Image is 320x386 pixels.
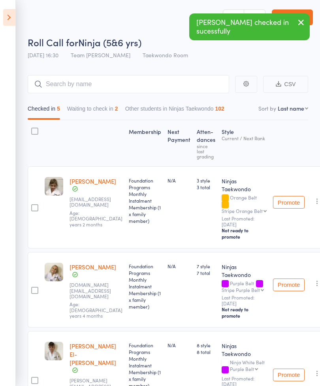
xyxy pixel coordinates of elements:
button: Promote [273,196,305,209]
button: CSV [263,76,308,93]
img: image1730179940.png [45,263,63,281]
span: 7 style [197,263,215,269]
div: N/A [168,342,190,348]
div: Ninjas Taekwondo [222,177,267,193]
span: [DATE] 16:30 [28,51,58,59]
div: 5 [57,105,60,112]
div: 102 [215,105,224,112]
a: [PERSON_NAME] [70,177,116,185]
input: Search by name [28,75,229,93]
div: Foundation Programs Monthly Instalment Membership (1 x family member) [129,177,161,224]
div: Purple Belt [222,281,267,292]
a: Exit roll call [272,9,313,25]
img: image1726547043.png [45,177,63,196]
div: Stripe Purple Belt [222,287,260,292]
button: Promote [273,369,305,381]
a: [PERSON_NAME] [70,263,116,271]
div: Ninjas Taekwondo [222,263,267,279]
div: since last grading [197,143,215,159]
button: Other students in Ninjas Taekwondo102 [125,102,224,120]
small: Last Promoted: [DATE] [222,295,267,306]
span: 3 total [197,184,215,190]
div: Ninja White Belt [222,360,267,373]
div: Current / Next Rank [222,136,267,141]
small: beecheyc@gmail.com [70,196,121,208]
div: Style [218,124,270,163]
button: Waiting to check in2 [67,102,118,120]
div: Stripe Orange Belt [222,208,263,213]
div: Next Payment [164,124,194,163]
div: N/A [168,263,190,269]
span: Taekwondo Room [143,51,188,59]
div: Purple Belt [230,366,254,371]
small: Last Promoted: [DATE] [222,216,267,227]
small: daria.chernyshova.wed@gmail.com [70,282,121,299]
div: Not ready to promote [222,306,267,319]
div: Foundation Programs Monthly Instalment Membership (1 x family member) [129,263,161,310]
div: Atten­dances [194,124,218,163]
span: 3 style [197,177,215,184]
div: N/A [168,177,190,184]
div: Not ready to promote [222,227,267,240]
span: Roll Call for [28,36,78,49]
div: 2 [115,105,118,112]
div: Last name [278,104,304,112]
span: Age: [DEMOGRAPHIC_DATA] years 2 months [70,209,122,228]
button: Promote [273,279,305,291]
label: Sort by [258,104,276,112]
span: Ninja (5&6 yrs) [78,36,141,49]
img: image1753856753.png [45,342,63,360]
button: Checked in5 [28,102,60,120]
div: Membership [126,124,164,163]
div: [PERSON_NAME] checked in sucessfully [189,13,310,40]
span: 7 total [197,269,215,276]
span: Team [PERSON_NAME] [71,51,130,59]
a: [PERSON_NAME] El-[PERSON_NAME] [70,342,116,367]
span: 8 total [197,348,215,355]
div: Orange Belt [222,195,267,213]
span: Age: [DEMOGRAPHIC_DATA] years 4 months [70,301,122,319]
span: 8 style [197,342,215,348]
div: Ninjas Taekwondo [222,342,267,358]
